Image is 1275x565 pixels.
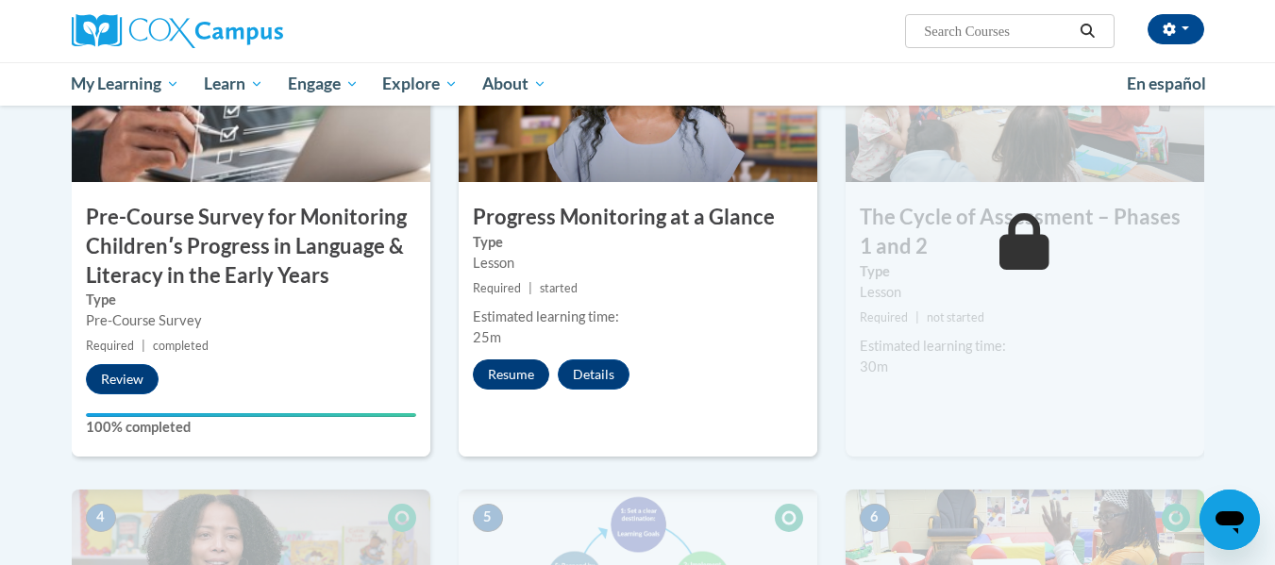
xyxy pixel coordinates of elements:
span: 5 [473,504,503,532]
button: Details [558,359,629,390]
label: 100% completed [86,417,416,438]
span: 30m [860,358,888,374]
iframe: Button to launch messaging window [1200,490,1260,550]
div: Estimated learning time: [860,336,1190,357]
h3: Pre-Course Survey for Monitoring Childrenʹs Progress in Language & Literacy in the Early Years [72,203,430,290]
a: About [470,62,559,106]
span: | [528,281,532,295]
a: My Learning [59,62,193,106]
div: Estimated learning time: [473,307,803,327]
span: Learn [204,73,263,95]
button: Search [1073,20,1101,42]
a: Engage [276,62,371,106]
img: Cox Campus [72,14,283,48]
span: Required [860,310,908,324]
div: Lesson [473,253,803,274]
label: Type [86,290,416,310]
span: started [540,281,578,295]
span: Required [473,281,521,295]
span: My Learning [71,73,179,95]
span: Engage [288,73,359,95]
button: Resume [473,359,549,390]
span: About [482,73,546,95]
span: En español [1127,74,1206,93]
a: En español [1115,64,1218,104]
span: 4 [86,504,116,532]
label: Type [860,261,1190,282]
span: 6 [860,504,890,532]
span: Required [86,339,134,353]
div: Your progress [86,413,416,417]
input: Search Courses [922,20,1073,42]
div: Main menu [43,62,1233,106]
span: 25m [473,329,501,345]
button: Account Settings [1148,14,1204,44]
span: | [915,310,919,324]
a: Explore [370,62,470,106]
label: Type [473,232,803,253]
button: Review [86,364,159,394]
span: not started [927,310,984,324]
h3: The Cycle of Assessment – Phases 1 and 2 [846,203,1204,261]
a: Learn [192,62,276,106]
a: Cox Campus [72,14,430,48]
div: Lesson [860,282,1190,303]
div: Pre-Course Survey [86,310,416,331]
span: | [142,339,145,353]
span: Explore [382,73,458,95]
h3: Progress Monitoring at a Glance [459,203,817,232]
span: completed [153,339,209,353]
